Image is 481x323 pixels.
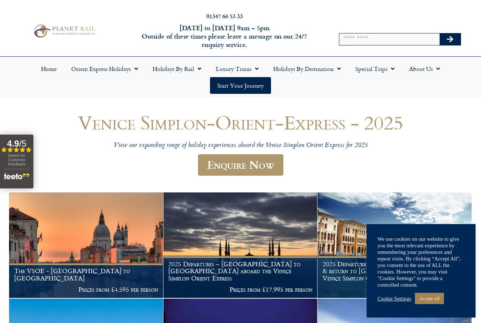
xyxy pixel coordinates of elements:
a: 2025 Departures – Fly to [GEOGRAPHIC_DATA] & return to [GEOGRAPHIC_DATA] on the Venice Simplon Or... [318,192,472,298]
p: View our expanding range of holiday experiences aboard the Venice Simplon Orient Express for 2025 [23,141,458,150]
a: Cookie Settings [377,295,411,302]
a: Home [34,60,64,77]
p: Prices from £17,995 per person [168,286,312,293]
a: Special Trips [348,60,402,77]
h1: Venice Simplon-Orient-Express - 2025 [23,112,458,133]
img: Planet Rail Train Holidays Logo [31,23,97,39]
a: Holidays by Destination [266,60,348,77]
a: 01347 66 53 33 [206,12,243,20]
div: We use cookies on our website to give you the most relevant experience by remembering your prefer... [377,236,465,288]
p: Prices from £4,595 per person [14,286,158,293]
img: Orient Express Special Venice compressed [9,192,163,298]
a: Start your Journey [210,77,271,94]
h1: The VSOE - [GEOGRAPHIC_DATA] to [GEOGRAPHIC_DATA] [14,267,158,282]
h1: 2025 Departures – Fly to [GEOGRAPHIC_DATA] & return to [GEOGRAPHIC_DATA] on the Venice Simplon Or... [323,260,467,282]
a: Orient Express Holidays [64,60,145,77]
a: About Us [402,60,447,77]
a: 2025 Departures – [GEOGRAPHIC_DATA] to [GEOGRAPHIC_DATA] aboard the Venice Simplon Orient Express... [163,192,318,298]
h6: [DATE] to [DATE] 9am – 5pm Outside of these times please leave a message on our 24/7 enquiry serv... [130,24,319,49]
img: venice aboard the Orient Express [318,192,472,298]
h1: 2025 Departures – [GEOGRAPHIC_DATA] to [GEOGRAPHIC_DATA] aboard the Venice Simplon Orient Express [168,260,312,282]
nav: Menu [4,60,477,94]
a: Holidays by Rail [145,60,209,77]
a: Luxury Trains [209,60,266,77]
a: Enquire Now [198,154,283,176]
a: Accept All [415,293,444,304]
p: Prices From £4,295 per person [323,286,467,293]
button: Search [440,33,461,45]
a: The VSOE - [GEOGRAPHIC_DATA] to [GEOGRAPHIC_DATA] Prices from £4,595 per person [9,192,163,298]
